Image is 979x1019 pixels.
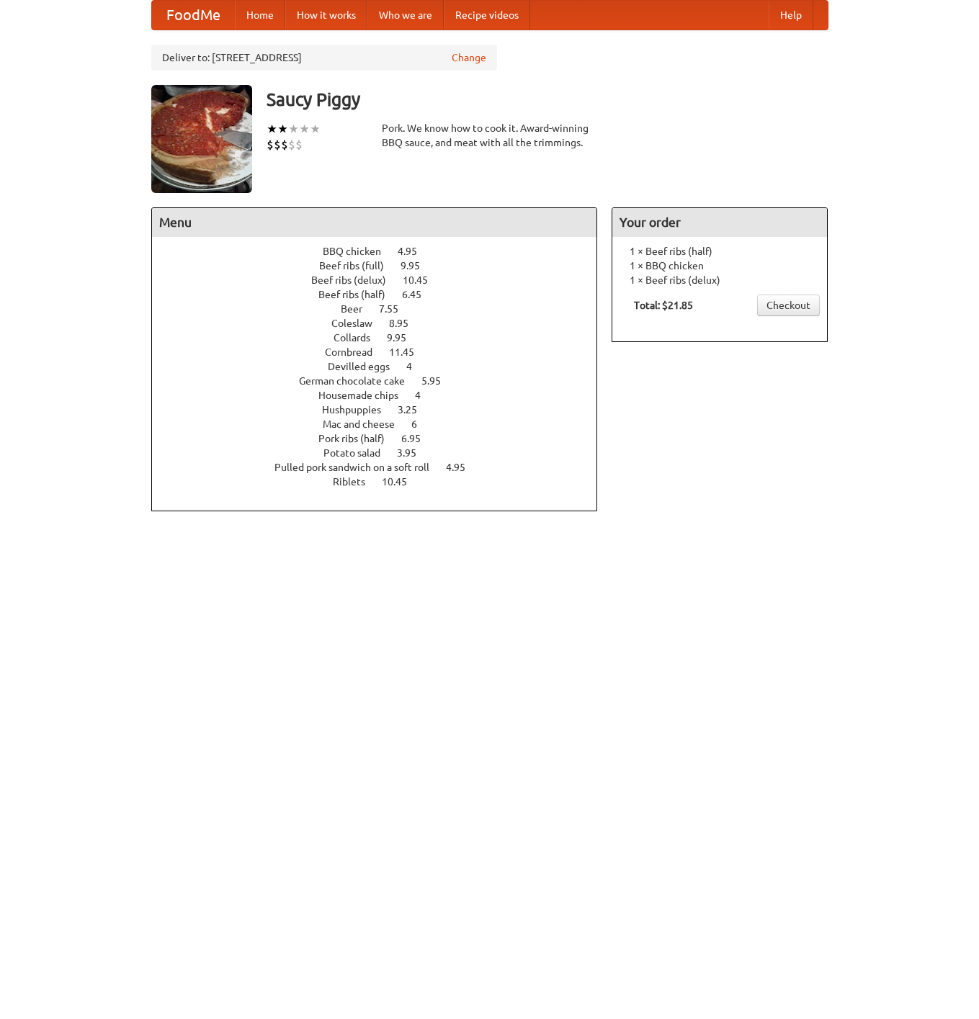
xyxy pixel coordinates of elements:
[323,418,409,430] span: Mac and cheese
[452,50,486,65] a: Change
[318,390,447,401] a: Housemade chips 4
[274,137,281,153] li: $
[285,1,367,30] a: How it works
[288,121,299,137] li: ★
[322,404,395,416] span: Hushpuppies
[311,274,455,286] a: Beef ribs (delux) 10.45
[295,137,303,153] li: $
[152,1,235,30] a: FoodMe
[387,332,421,344] span: 9.95
[151,85,252,193] img: angular.jpg
[299,375,419,387] span: German chocolate cake
[310,121,321,137] li: ★
[620,259,820,273] li: 1 × BBQ chicken
[397,447,431,459] span: 3.95
[299,121,310,137] li: ★
[319,260,447,271] a: Beef ribs (full) 9.95
[331,318,387,329] span: Coleslaw
[328,361,404,372] span: Devilled eggs
[421,375,455,387] span: 5.95
[334,332,433,344] a: Collards 9.95
[319,260,398,271] span: Beef ribs (full)
[281,137,288,153] li: $
[235,1,285,30] a: Home
[311,274,401,286] span: Beef ribs (delux)
[274,462,492,473] a: Pulled pork sandwich on a soft roll 4.95
[389,318,423,329] span: 8.95
[323,418,444,430] a: Mac and cheese 6
[323,246,444,257] a: BBQ chicken 4.95
[620,273,820,287] li: 1 × Beef ribs (delux)
[382,476,421,488] span: 10.45
[402,289,436,300] span: 6.45
[299,375,468,387] a: German chocolate cake 5.95
[367,1,444,30] a: Who we are
[333,476,380,488] span: Riblets
[398,246,432,257] span: 4.95
[325,346,441,358] a: Cornbread 11.45
[267,85,828,114] h3: Saucy Piggy
[151,45,497,71] div: Deliver to: [STREET_ADDRESS]
[446,462,480,473] span: 4.95
[318,433,399,444] span: Pork ribs (half)
[267,121,277,137] li: ★
[277,121,288,137] li: ★
[334,332,385,344] span: Collards
[382,121,598,150] div: Pork. We know how to cook it. Award-winning BBQ sauce, and meat with all the trimmings.
[333,476,434,488] a: Riblets 10.45
[323,447,395,459] span: Potato salad
[415,390,435,401] span: 4
[322,404,444,416] a: Hushpuppies 3.25
[328,361,439,372] a: Devilled eggs 4
[401,260,434,271] span: 9.95
[389,346,429,358] span: 11.45
[288,137,295,153] li: $
[325,346,387,358] span: Cornbread
[318,289,400,300] span: Beef ribs (half)
[318,289,448,300] a: Beef ribs (half) 6.45
[323,246,395,257] span: BBQ chicken
[318,390,413,401] span: Housemade chips
[274,462,444,473] span: Pulled pork sandwich on a soft roll
[341,303,377,315] span: Beer
[769,1,813,30] a: Help
[634,300,693,311] b: Total: $21.85
[620,244,820,259] li: 1 × Beef ribs (half)
[323,447,443,459] a: Potato salad 3.95
[403,274,442,286] span: 10.45
[331,318,435,329] a: Coleslaw 8.95
[411,418,432,430] span: 6
[398,404,432,416] span: 3.25
[406,361,426,372] span: 4
[401,433,435,444] span: 6.95
[612,208,827,237] h4: Your order
[444,1,530,30] a: Recipe videos
[379,303,413,315] span: 7.55
[152,208,597,237] h4: Menu
[267,137,274,153] li: $
[757,295,820,316] a: Checkout
[341,303,425,315] a: Beer 7.55
[318,433,447,444] a: Pork ribs (half) 6.95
